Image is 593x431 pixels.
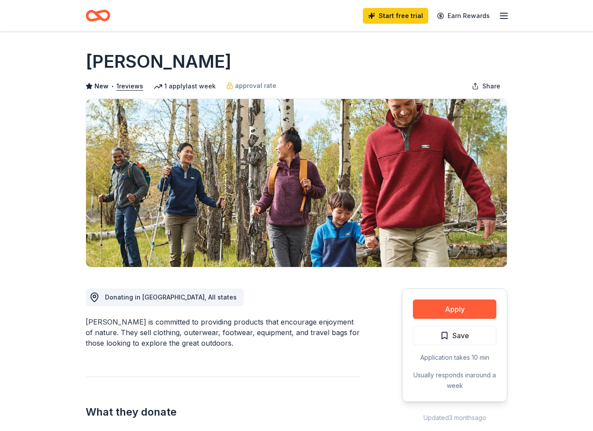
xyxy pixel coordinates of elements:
button: 1reviews [116,81,143,91]
a: approval rate [226,80,276,91]
h1: [PERSON_NAME] [86,49,231,74]
button: Apply [413,300,496,319]
div: Usually responds in around a week [413,370,496,391]
a: Home [86,5,110,26]
span: New [94,81,108,91]
div: Updated 3 months ago [402,413,507,423]
img: Image for L.L.Bean [86,99,507,267]
a: Start free trial [363,8,428,24]
span: Save [452,330,469,341]
span: approval rate [235,80,276,91]
span: Donating in [GEOGRAPHIC_DATA], All states [105,293,237,301]
button: Save [413,326,496,345]
span: • [111,83,114,90]
span: Share [482,81,500,91]
button: Share [465,77,507,95]
h2: What they donate [86,405,360,419]
div: Application takes 10 min [413,352,496,363]
div: 1 apply last week [154,81,216,91]
div: [PERSON_NAME] is committed to providing products that encourage enjoyment of nature. They sell cl... [86,317,360,348]
a: Earn Rewards [432,8,495,24]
